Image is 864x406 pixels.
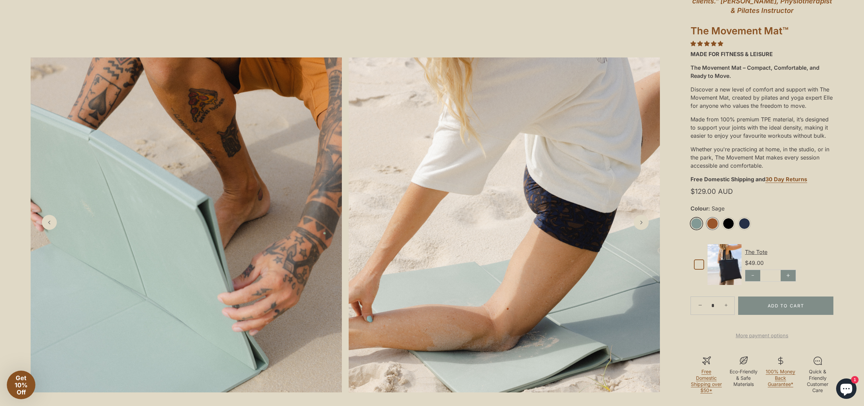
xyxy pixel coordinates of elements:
button: Add to Cart [738,297,833,315]
a: Previous slide [42,215,57,230]
a: + [719,298,734,313]
div: Made from 100% premium TPE material, it’s designed to support your joints with the ideal density,... [691,113,833,142]
label: Colour: [691,205,833,212]
a: More payment options [691,332,833,340]
img: Default Title [708,244,742,285]
span: $129.00 AUD [691,189,733,194]
div: The Movement Mat – Compact, Comfortable, and Ready to Move. [691,61,833,83]
inbox-online-store-chat: Shopify online store chat [834,378,859,401]
a: 30 Day Returns [765,176,807,183]
input: Quantity [707,296,718,315]
div: Whether you're practicing at home, in the studio, or in the park, The Movement Mat makes every se... [691,142,833,172]
a: Sage [691,218,702,230]
a: Black [722,218,734,230]
h1: The Movement Mat™ [691,25,833,40]
span: 4.86 stars [691,40,723,47]
a: Free Domestic Shipping over $50* [691,369,722,393]
a: Midnight [738,218,750,230]
a: Rust [707,218,718,230]
strong: MADE FOR FITNESS & LEISURE [691,51,773,57]
p: Quick & Friendly Customer Care [802,369,833,393]
span: Get 10% Off [15,374,28,396]
p: Eco-Friendly & Safe Materials [728,369,759,387]
a: 100% Money Back Guarantee* [766,369,795,387]
span: Sage [710,205,725,212]
div: The Tote [745,248,830,256]
span: $49.00 [745,259,764,266]
a: Next slide [634,215,649,230]
a: − [692,298,707,312]
strong: Free Domestic Shipping and [691,176,765,183]
div: Discover a new level of comfort and support with The Movement Mat, created by pilates and yoga ex... [691,83,833,113]
div: Get 10% Off [7,371,35,399]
